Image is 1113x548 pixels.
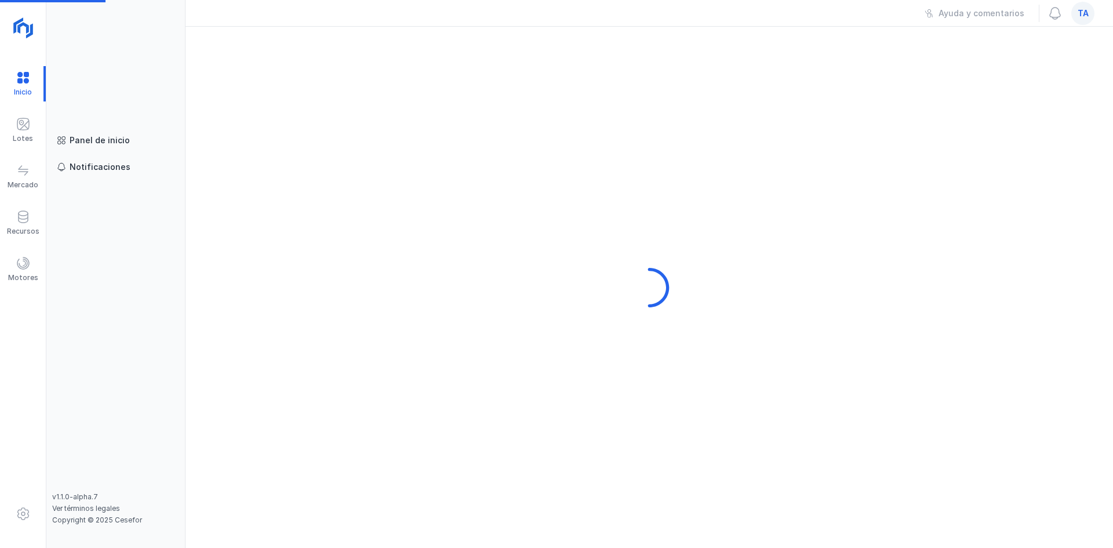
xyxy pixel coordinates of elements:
div: Recursos [7,227,39,236]
div: Lotes [13,134,33,143]
img: logoRight.svg [9,13,38,42]
a: Ver términos legales [52,504,120,513]
a: Notificaciones [52,157,179,177]
a: Panel de inicio [52,130,179,151]
div: Panel de inicio [70,135,130,146]
span: ta [1078,8,1089,19]
div: Motores [8,273,38,282]
div: v1.1.0-alpha.7 [52,492,179,502]
div: Notificaciones [70,161,130,173]
div: Copyright © 2025 Cesefor [52,516,179,525]
div: Mercado [8,180,38,190]
button: Ayuda y comentarios [917,3,1032,23]
div: Ayuda y comentarios [939,8,1024,19]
